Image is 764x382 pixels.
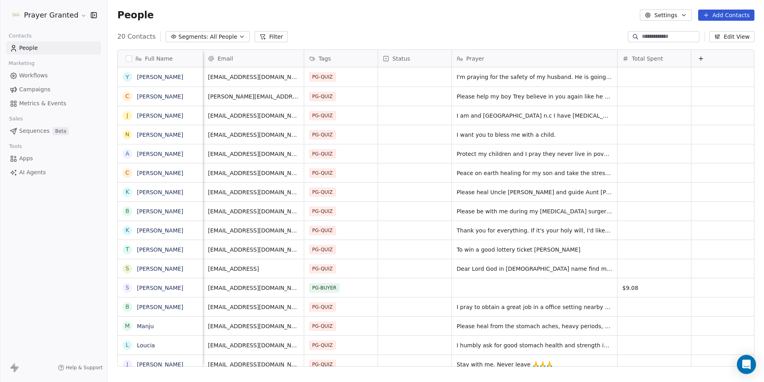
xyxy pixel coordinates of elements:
[137,246,183,253] a: [PERSON_NAME]
[137,208,183,215] a: [PERSON_NAME]
[66,364,103,371] span: Help & Support
[6,166,101,179] a: AI Agents
[6,83,101,96] a: Campaigns
[208,150,299,158] span: [EMAIL_ADDRESS][DOMAIN_NAME]
[457,246,612,254] span: To win a good lottery ticket [PERSON_NAME]
[309,187,336,197] span: PG-QUIZ
[457,93,612,100] span: Please help my boy Trey believe in you again like he use too , please Dear God don’t let my boy b...
[19,127,49,135] span: Sequences
[125,169,129,177] div: C
[698,10,754,21] button: Add Contacts
[309,283,340,293] span: PG-BUYER
[6,152,101,165] a: Apps
[309,92,336,101] span: PG-QUIZ
[5,30,35,42] span: Contacts
[319,55,331,63] span: Tags
[125,188,129,196] div: K
[137,342,155,349] a: Loucia
[457,226,612,234] span: Thank you for everything. If it's your holy will, I'd like to be able to get a new car to service...
[125,130,129,139] div: N
[309,245,336,254] span: PG-QUIZ
[117,32,156,41] span: 20 Contacts
[208,188,299,196] span: [EMAIL_ADDRESS][DOMAIN_NAME]
[208,303,299,311] span: [EMAIL_ADDRESS][DOMAIN_NAME]
[208,284,299,292] span: [EMAIL_ADDRESS][DOMAIN_NAME]
[208,131,299,139] span: [EMAIL_ADDRESS][DOMAIN_NAME]
[632,55,663,63] span: Total Spent
[137,361,183,368] a: [PERSON_NAME]
[137,74,183,80] a: [PERSON_NAME]
[208,207,299,215] span: [EMAIL_ADDRESS][DOMAIN_NAME]
[309,341,336,350] span: PG-QUIZ
[125,150,129,158] div: A
[118,67,203,367] div: grid
[457,265,612,273] span: Dear Lord God in [DEMOGRAPHIC_DATA] name find me the best [DEMOGRAPHIC_DATA] to fill my life with...
[466,55,484,63] span: Prayer
[457,112,612,120] span: I am and [GEOGRAPHIC_DATA] n.c I have [MEDICAL_DATA] and I am on social security disability I wis...
[125,92,129,100] div: C
[309,149,336,159] span: PG-QUIZ
[58,364,103,371] a: Help & Support
[125,322,130,330] div: M
[127,360,128,368] div: J
[309,321,336,331] span: PG-QUIZ
[126,341,129,349] div: L
[145,55,173,63] span: Full Name
[6,113,26,125] span: Sales
[392,55,410,63] span: Status
[53,127,69,135] span: Beta
[137,151,183,157] a: [PERSON_NAME]
[19,44,38,52] span: People
[210,33,237,41] span: All People
[137,285,183,291] a: [PERSON_NAME]
[126,73,129,81] div: Y
[137,323,154,329] a: Manju
[137,93,183,100] a: [PERSON_NAME]
[178,33,208,41] span: Segments:
[622,284,686,292] span: $9.08
[137,112,183,119] a: [PERSON_NAME]
[208,226,299,234] span: [EMAIL_ADDRESS][DOMAIN_NAME]
[19,99,66,108] span: Metrics & Events
[309,111,336,120] span: PG-QUIZ
[6,69,101,82] a: Workflows
[19,168,46,177] span: AI Agents
[255,31,288,42] button: Filter
[457,360,612,368] span: Stay with me. Never leave 🙏🙏🙏
[208,246,299,254] span: [EMAIL_ADDRESS][DOMAIN_NAME]
[125,303,129,311] div: B
[127,111,128,120] div: J
[24,10,79,20] span: Prayer Granted
[309,72,336,82] span: PG-QUIZ
[208,73,299,81] span: [EMAIL_ADDRESS][DOMAIN_NAME]
[309,302,336,312] span: PG-QUIZ
[125,207,129,215] div: B
[137,170,183,176] a: [PERSON_NAME]
[203,67,755,367] div: grid
[309,207,336,216] span: PG-QUIZ
[19,71,48,80] span: Workflows
[208,169,299,177] span: [EMAIL_ADDRESS][DOMAIN_NAME]
[203,50,304,67] div: Email
[6,41,101,55] a: People
[309,168,336,178] span: PG-QUIZ
[457,169,612,177] span: Peace on earth healing for my son and take the stress from life and all sinners will come to know...
[457,131,612,139] span: I want you to bless me with a child.
[309,264,336,274] span: PG-QUIZ
[5,57,38,69] span: Marketing
[19,85,50,94] span: Campaigns
[6,97,101,110] a: Metrics & Events
[137,266,183,272] a: [PERSON_NAME]
[457,303,612,311] span: I pray to obtain a great job in a office setting nearby me and the financial aid to let me get a ...
[208,265,299,273] span: [EMAIL_ADDRESS]
[10,8,85,22] button: Prayer Granted
[618,50,691,67] div: Total Spent
[208,93,299,100] span: [PERSON_NAME][EMAIL_ADDRESS][DOMAIN_NAME]
[137,189,183,195] a: [PERSON_NAME]
[137,304,183,310] a: [PERSON_NAME]
[125,226,129,234] div: K
[304,50,378,67] div: Tags
[208,360,299,368] span: [EMAIL_ADDRESS][DOMAIN_NAME]
[452,50,617,67] div: Prayer
[378,50,451,67] div: Status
